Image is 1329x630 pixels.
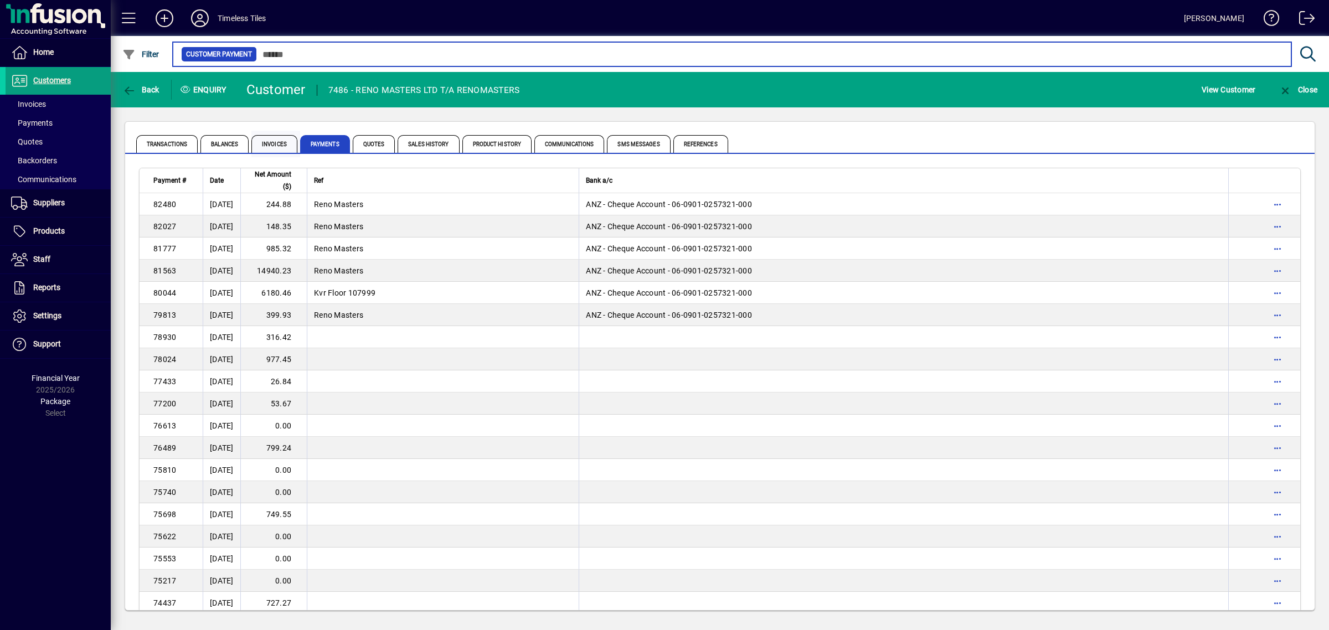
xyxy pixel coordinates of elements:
div: Customer [246,81,306,99]
span: Reports [33,283,60,292]
td: 0.00 [240,548,307,570]
app-page-header-button: Close enquiry [1267,80,1329,100]
span: 74437 [153,598,176,607]
td: 0.00 [240,570,307,592]
td: 727.27 [240,592,307,614]
span: Products [33,226,65,235]
span: References [673,135,728,153]
td: [DATE] [203,215,240,237]
button: More options [1269,550,1286,567]
td: [DATE] [203,437,240,459]
td: 6180.46 [240,282,307,304]
td: 0.00 [240,415,307,437]
a: Home [6,39,111,66]
td: [DATE] [203,260,240,282]
td: 749.55 [240,503,307,525]
span: 82480 [153,200,176,209]
button: More options [1269,218,1286,235]
button: More options [1269,373,1286,390]
span: Transactions [136,135,198,153]
span: 79813 [153,311,176,319]
span: Support [33,339,61,348]
td: [DATE] [203,592,240,614]
button: More options [1269,417,1286,435]
a: Payments [6,113,111,132]
td: 14940.23 [240,260,307,282]
span: 75810 [153,466,176,474]
span: Backorders [11,156,57,165]
button: More options [1269,328,1286,346]
span: Back [122,85,159,94]
span: ANZ - Cheque Account - 06-0901-0257321-000 [586,288,752,297]
span: Kvr Floor 107999 [314,288,375,297]
button: Add [147,8,182,28]
td: 53.67 [240,393,307,415]
span: Customer Payment [186,49,252,60]
td: 399.93 [240,304,307,326]
td: 316.42 [240,326,307,348]
span: Filter [122,50,159,59]
span: Settings [33,311,61,320]
a: Logout [1291,2,1315,38]
td: [DATE] [203,282,240,304]
td: [DATE] [203,570,240,592]
span: ANZ - Cheque Account - 06-0901-0257321-000 [586,266,752,275]
button: More options [1269,195,1286,213]
div: Timeless Tiles [218,9,266,27]
span: Reno Masters [314,244,363,253]
button: More options [1269,306,1286,324]
span: ANZ - Cheque Account - 06-0901-0257321-000 [586,222,752,231]
span: Customers [33,76,71,85]
span: 75622 [153,532,176,541]
span: Balances [200,135,249,153]
a: Knowledge Base [1255,2,1280,38]
div: Ref [314,174,572,187]
td: [DATE] [203,370,240,393]
span: Reno Masters [314,200,363,209]
div: [PERSON_NAME] [1184,9,1244,27]
span: Net Amount ($) [248,168,291,193]
span: Quotes [353,135,395,153]
button: More options [1269,461,1286,479]
span: Financial Year [32,374,80,383]
span: Payments [11,118,53,127]
span: View Customer [1202,81,1255,99]
span: 75740 [153,488,176,497]
td: 0.00 [240,459,307,481]
a: Invoices [6,95,111,113]
span: 77200 [153,399,176,408]
td: [DATE] [203,393,240,415]
button: More options [1269,594,1286,612]
a: Suppliers [6,189,111,217]
button: More options [1269,528,1286,545]
span: 76613 [153,421,176,430]
td: [DATE] [203,193,240,215]
span: Reno Masters [314,222,363,231]
span: Reno Masters [314,266,363,275]
span: Communications [11,175,76,184]
span: Suppliers [33,198,65,207]
td: 244.88 [240,193,307,215]
button: More options [1269,284,1286,302]
button: Back [120,80,162,100]
a: Backorders [6,151,111,170]
span: 75217 [153,576,176,585]
td: [DATE] [203,548,240,570]
span: Communications [534,135,604,153]
a: Reports [6,274,111,302]
span: Quotes [11,137,43,146]
td: [DATE] [203,348,240,370]
span: Ref [314,174,323,187]
td: 0.00 [240,481,307,503]
a: Settings [6,302,111,330]
td: [DATE] [203,415,240,437]
button: View Customer [1199,80,1258,100]
span: Sales History [398,135,459,153]
span: Payment # [153,174,186,187]
a: Products [6,218,111,245]
button: More options [1269,439,1286,457]
div: Payment # [153,174,196,187]
button: More options [1269,350,1286,368]
span: 78930 [153,333,176,342]
div: Bank a/c [586,174,1222,187]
